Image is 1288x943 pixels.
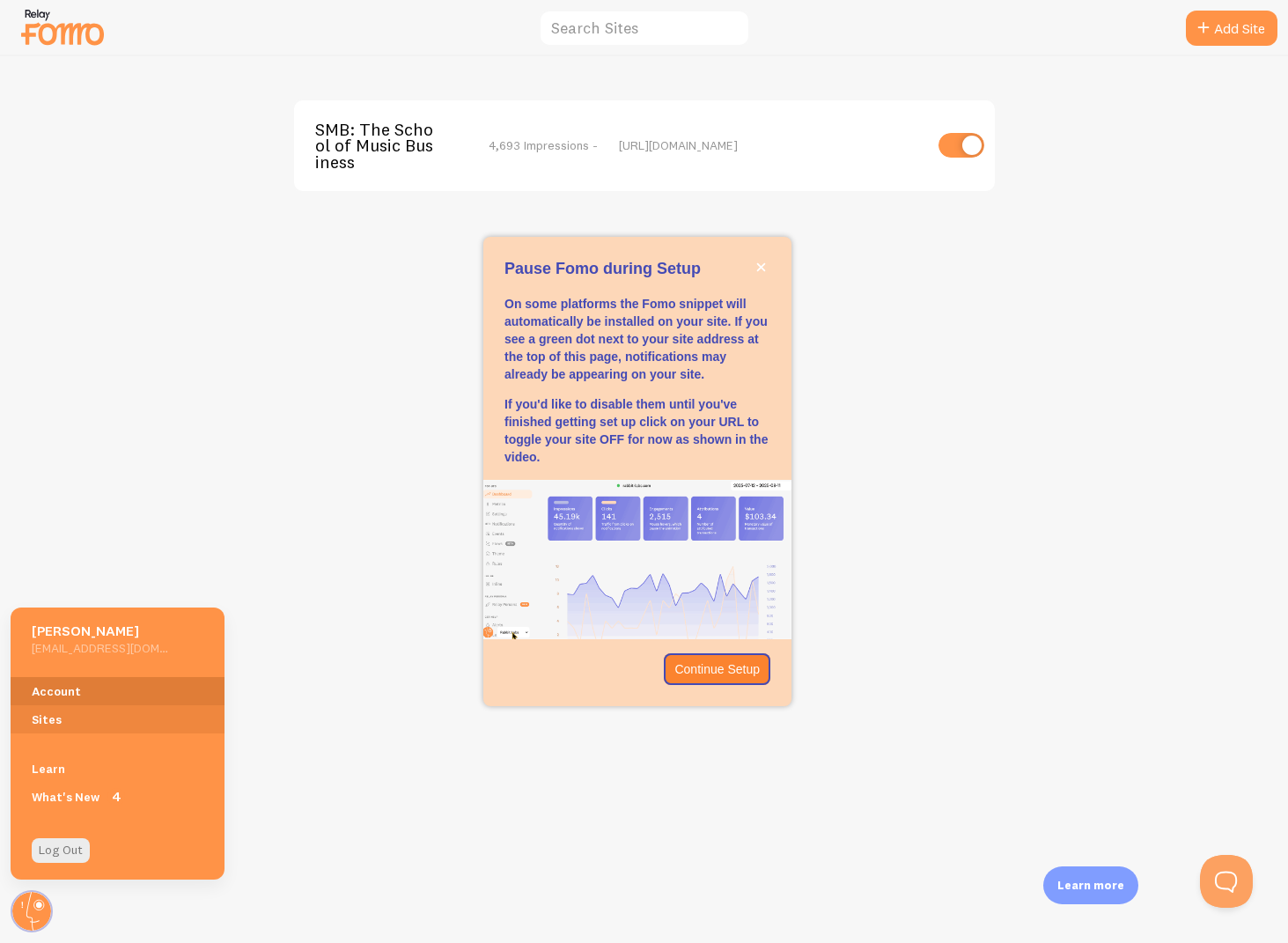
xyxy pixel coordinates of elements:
[32,622,168,640] h5: [PERSON_NAME]
[619,137,923,153] div: [URL][DOMAIN_NAME]
[664,653,770,685] button: Continue Setup
[11,755,224,783] a: Learn
[1043,866,1138,904] div: Learn more
[504,295,770,383] p: On some platforms the Fomo snippet will automatically be installed on your site. If you see a gre...
[1057,877,1124,894] p: Learn more
[18,4,107,49] img: fomo-relay-logo-orange.svg
[315,122,457,170] span: SMB: The School of Music Business
[11,705,224,733] a: Sites
[1200,855,1253,908] iframe: Help Scout Beacon - Open
[483,237,791,705] div: Pause Fomo during Setup
[752,258,770,276] button: close,
[504,258,770,281] p: Pause Fomo during Setup
[674,660,760,678] p: Continue Setup
[504,395,770,466] p: If you'd like to disable them until you've finished getting set up click on your URL to toggle yo...
[32,640,168,656] h5: [EMAIL_ADDRESS][DOMAIN_NAME]
[11,677,224,705] a: Account
[32,838,90,863] a: Log Out
[107,788,125,806] span: 4
[489,137,598,153] span: 4,693 Impressions -
[11,783,224,811] a: What's New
